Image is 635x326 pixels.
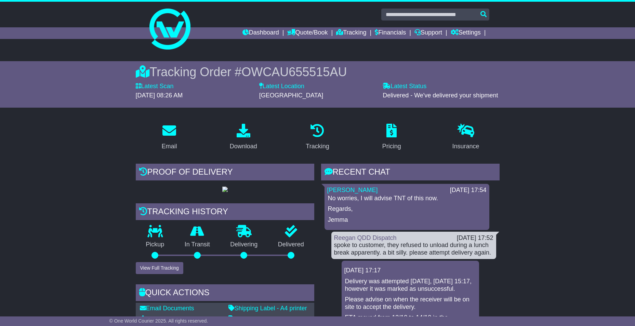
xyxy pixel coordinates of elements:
div: [DATE] 17:52 [457,234,493,242]
div: RECENT CHAT [321,164,500,182]
a: Financials [375,27,406,39]
div: Tracking [306,142,329,151]
span: [GEOGRAPHIC_DATA] [259,92,323,99]
div: spoke to customer, they refused to unload during a lunch break apparently. a bit silly. please at... [334,242,493,256]
div: Email [161,142,177,151]
div: Download [230,142,257,151]
a: Dashboard [242,27,279,39]
span: © One World Courier 2025. All rights reserved. [109,318,208,324]
span: [DATE] 08:26 AM [136,92,183,99]
label: Latest Status [383,83,426,90]
a: Email Documents [140,305,194,312]
p: In Transit [174,241,220,248]
label: Latest Scan [136,83,174,90]
a: Insurance [448,121,484,153]
p: No worries, I will advise TNT of this now. [328,195,486,202]
p: Delivered [268,241,314,248]
a: Settings [451,27,481,39]
a: Tracking [336,27,366,39]
p: Jemma [328,216,486,224]
div: Tracking history [136,203,314,222]
p: Please advise on when the receiver will be on site to accept the delivery. [345,296,476,311]
a: Tracking [301,121,333,153]
button: View Full Tracking [136,262,183,274]
div: Pricing [382,142,401,151]
div: Tracking Order # [136,65,500,79]
a: Support [414,27,442,39]
p: Regards, [328,205,486,213]
a: Pricing [378,121,406,153]
a: Quote/Book [287,27,328,39]
a: Email [157,121,181,153]
div: Quick Actions [136,284,314,303]
div: [DATE] 17:54 [450,187,487,194]
img: GetPodImage [222,187,228,192]
p: Pickup [136,241,175,248]
p: Delivery was attempted [DATE], [DATE] 15:17, however it was marked as unsuccessful. [345,278,476,293]
a: Download [225,121,262,153]
span: Delivered - We've delivered your shipment [383,92,498,99]
a: Reegan QDD Dispatch [334,234,397,241]
a: Download Documents [140,315,206,322]
a: Shipping Label - A4 printer [228,305,307,312]
p: Delivering [220,241,268,248]
a: [PERSON_NAME] [327,187,378,193]
label: Latest Location [259,83,304,90]
div: [DATE] 17:17 [344,267,476,274]
div: Insurance [452,142,479,151]
div: Proof of Delivery [136,164,314,182]
span: OWCAU655515AU [241,65,347,79]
